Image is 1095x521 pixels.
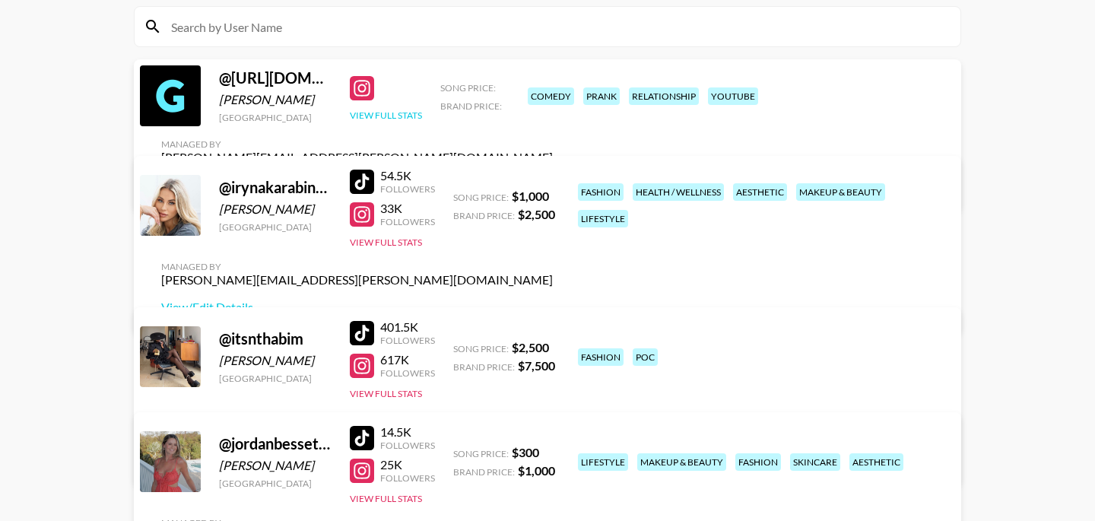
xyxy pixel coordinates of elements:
div: [GEOGRAPHIC_DATA] [219,478,332,489]
div: Followers [380,183,435,195]
div: relationship [629,87,699,105]
div: 401.5K [380,319,435,335]
a: View/Edit Details [161,300,553,315]
div: Followers [380,335,435,346]
div: lifestyle [578,453,628,471]
div: Followers [380,216,435,227]
div: @ jordanbessette_ [219,434,332,453]
strong: $ 1,000 [512,189,549,203]
div: [PERSON_NAME] [219,92,332,107]
div: lifestyle [578,210,628,227]
strong: $ 7,500 [518,358,555,373]
div: fashion [578,348,624,366]
div: aesthetic [849,453,903,471]
div: youtube [708,87,758,105]
span: Song Price: [453,343,509,354]
input: Search by User Name [162,14,951,39]
div: 14.5K [380,424,435,440]
div: 33K [380,201,435,216]
button: View Full Stats [350,388,422,399]
div: [GEOGRAPHIC_DATA] [219,112,332,123]
div: skincare [790,453,840,471]
div: [PERSON_NAME][EMAIL_ADDRESS][PERSON_NAME][DOMAIN_NAME] [161,272,553,288]
span: Brand Price: [453,361,515,373]
div: [GEOGRAPHIC_DATA] [219,373,332,384]
span: Brand Price: [453,466,515,478]
div: [PERSON_NAME] [219,353,332,368]
div: comedy [528,87,574,105]
div: fashion [735,453,781,471]
strong: $ 300 [512,445,539,459]
div: poc [633,348,658,366]
div: @ irynakarabinovych [219,178,332,197]
div: 25K [380,457,435,472]
span: Song Price: [440,82,496,94]
div: [PERSON_NAME] [219,202,332,217]
div: aesthetic [733,183,787,201]
div: [PERSON_NAME] [219,458,332,473]
div: Followers [380,472,435,484]
div: fashion [578,183,624,201]
span: Brand Price: [440,100,502,112]
button: View Full Stats [350,493,422,504]
div: [GEOGRAPHIC_DATA] [219,221,332,233]
div: prank [583,87,620,105]
button: View Full Stats [350,110,422,121]
div: makeup & beauty [637,453,726,471]
div: 54.5K [380,168,435,183]
span: Song Price: [453,448,509,459]
span: Brand Price: [453,210,515,221]
div: 617K [380,352,435,367]
div: Followers [380,367,435,379]
div: Managed By [161,138,553,150]
button: View Full Stats [350,237,422,248]
div: makeup & beauty [796,183,885,201]
strong: $ 2,500 [518,207,555,221]
div: Managed By [161,261,553,272]
div: health / wellness [633,183,724,201]
strong: $ 2,500 [512,340,549,354]
div: @ [URL][DOMAIN_NAME] [219,68,332,87]
div: [PERSON_NAME][EMAIL_ADDRESS][PERSON_NAME][DOMAIN_NAME] [161,150,553,165]
strong: $ 1,000 [518,463,555,478]
span: Song Price: [453,192,509,203]
div: @ itsnthabim [219,329,332,348]
div: Followers [380,440,435,451]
